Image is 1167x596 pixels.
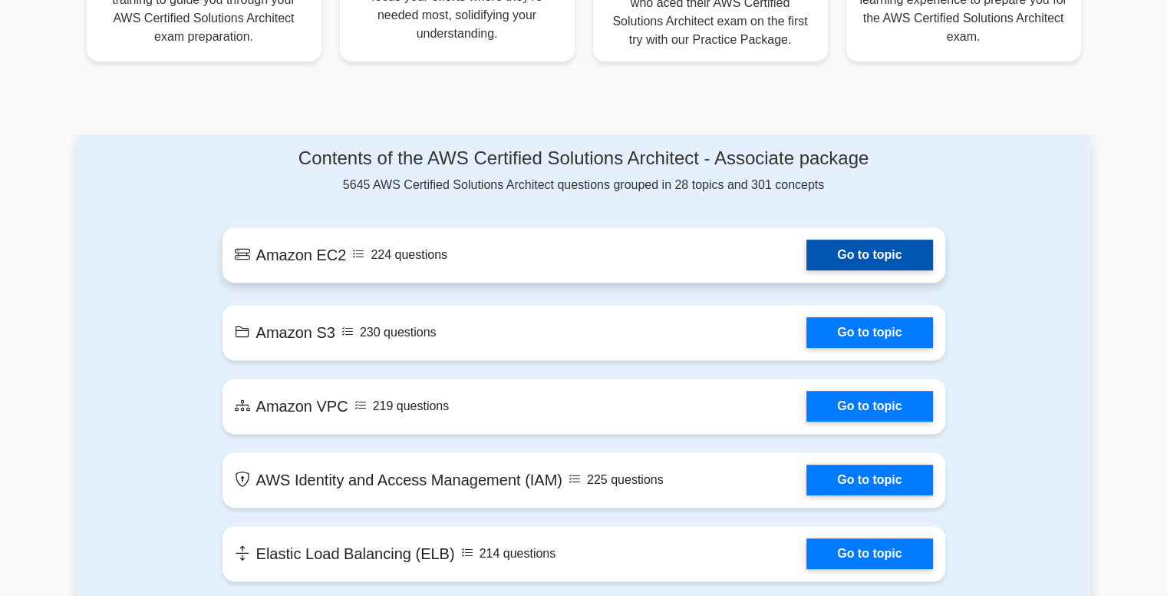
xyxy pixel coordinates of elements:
[806,538,932,569] a: Go to topic
[223,147,945,170] h4: Contents of the AWS Certified Solutions Architect - Associate package
[806,240,932,270] a: Go to topic
[806,317,932,348] a: Go to topic
[223,147,945,194] div: 5645 AWS Certified Solutions Architect questions grouped in 28 topics and 301 concepts
[806,391,932,422] a: Go to topic
[806,465,932,495] a: Go to topic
